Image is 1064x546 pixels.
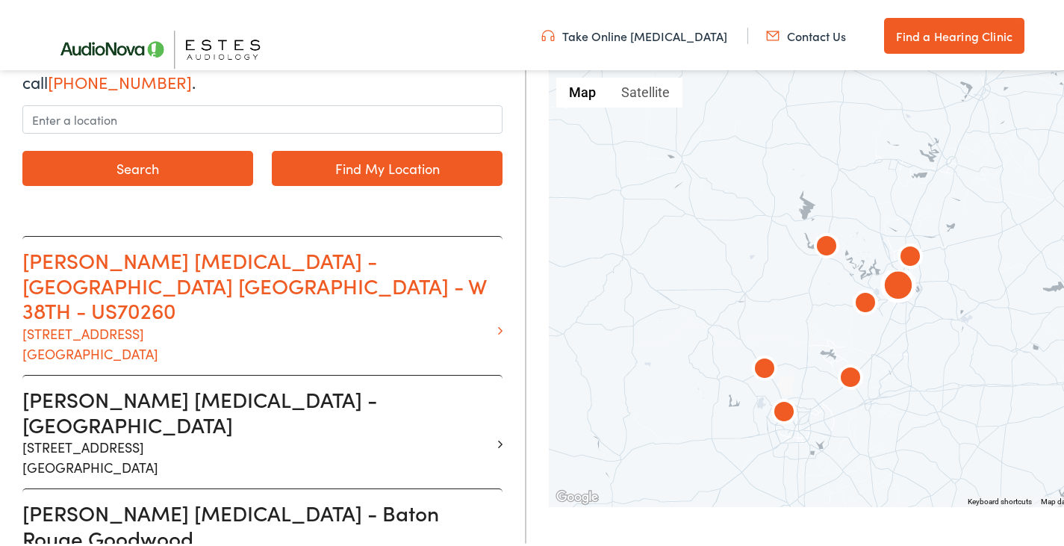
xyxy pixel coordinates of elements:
[884,15,1024,51] a: Find a Hearing Clinic
[22,384,491,434] h3: [PERSON_NAME] [MEDICAL_DATA] - [GEOGRAPHIC_DATA]
[272,148,503,183] a: Find My Location
[541,25,727,41] a: Take Online [MEDICAL_DATA]
[22,245,491,361] a: [PERSON_NAME] [MEDICAL_DATA] - [GEOGRAPHIC_DATA] [GEOGRAPHIC_DATA] - W 38TH - US70260 [STREET_ADD...
[22,245,491,320] h3: [PERSON_NAME] [MEDICAL_DATA] - [GEOGRAPHIC_DATA] [GEOGRAPHIC_DATA] - W 38TH - US70260
[22,384,491,474] a: [PERSON_NAME] [MEDICAL_DATA] - [GEOGRAPHIC_DATA] [STREET_ADDRESS][GEOGRAPHIC_DATA]
[766,25,846,41] a: Contact Us
[541,25,555,41] img: utility icon
[766,25,780,41] img: utility icon
[22,148,253,183] button: Search
[22,434,491,474] p: [STREET_ADDRESS] [GEOGRAPHIC_DATA]
[22,320,491,361] p: [STREET_ADDRESS] [GEOGRAPHIC_DATA]
[22,102,503,131] input: Enter a location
